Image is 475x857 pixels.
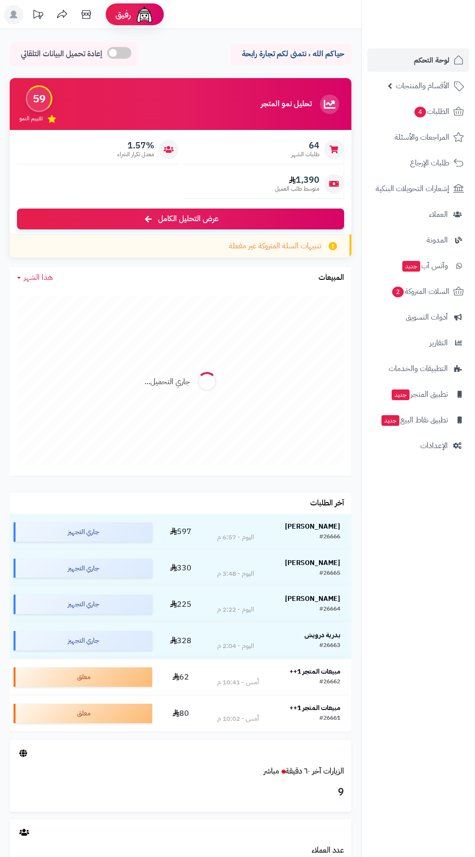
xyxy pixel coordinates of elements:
strong: [PERSON_NAME] [285,521,340,532]
div: أمس - 10:41 م [217,678,259,687]
span: 1.57% [117,140,154,151]
p: حياكم الله ، نتمنى لكم تجارة رابحة [237,49,344,60]
div: معلق [14,667,152,687]
strong: مبيعات المتجر 1++ [289,666,340,677]
a: الإعدادات [367,434,469,457]
div: #26666 [319,533,340,542]
td: 328 [156,623,206,659]
span: العملاء [429,208,448,221]
span: متوسط طلب العميل [275,185,319,193]
div: اليوم - 6:57 م [217,533,254,542]
span: إعادة تحميل البيانات التلقائي [21,49,102,60]
span: 64 [291,140,319,151]
span: المراجعات والأسئلة [395,130,449,144]
span: الطلبات [413,105,449,118]
a: التقارير [367,331,469,355]
span: السلات المتروكة [391,285,449,298]
span: تطبيق نقاط البيع [380,413,448,427]
span: 2 [392,287,404,297]
div: اليوم - 2:04 م [217,641,254,651]
a: تطبيق المتجرجديد [367,383,469,406]
div: #26663 [319,641,340,651]
a: الطلبات4 [367,100,469,123]
a: أدوات التسويق [367,306,469,329]
div: اليوم - 2:22 م [217,605,254,614]
span: وآتس آب [401,259,448,273]
div: معلق [14,704,152,723]
span: المدونة [427,233,448,247]
span: التقارير [429,336,448,350]
div: #26662 [319,678,340,687]
span: إشعارات التحويلات البنكية [376,182,449,195]
span: جديد [402,261,420,272]
div: #26664 [319,605,340,614]
td: 225 [156,586,206,622]
h3: المبيعات [318,274,344,282]
a: عرض التحليل الكامل [17,209,344,229]
span: 1,390 [275,175,319,185]
span: جديد [381,415,399,426]
td: 62 [156,659,206,695]
h3: آخر الطلبات [310,499,344,508]
span: أدوات التسويق [406,310,448,324]
a: تحديثات المنصة [26,5,50,27]
span: لوحة التحكم [414,53,449,67]
a: عدد العملاء [312,844,344,856]
img: ai-face.png [135,5,154,24]
span: الإعدادات [420,439,448,453]
a: السلات المتروكة2 [367,280,469,303]
div: #26661 [319,714,340,724]
a: لوحة التحكم [367,49,469,72]
a: تطبيق نقاط البيعجديد [367,408,469,432]
span: جديد [392,389,410,400]
a: وآتس آبجديد [367,254,469,277]
td: 330 [156,550,206,586]
small: مباشر [264,765,279,777]
div: جاري التجهيز [14,522,152,542]
span: هذا الشهر [24,272,53,283]
a: المدونة [367,228,469,252]
a: التطبيقات والخدمات [367,357,469,380]
a: الزيارات آخر ٦٠ دقيقةمباشر [264,765,344,777]
span: 4 [414,107,426,117]
img: logo-2.png [409,7,466,28]
span: طلبات الشهر [291,150,319,159]
span: الأقسام والمنتجات [396,79,449,93]
strong: مبيعات المتجر 1++ [289,703,340,713]
strong: بدرية درويش [304,630,340,640]
span: تطبيق المتجر [391,388,448,401]
span: عرض التحليل الكامل [158,213,219,225]
a: إشعارات التحويلات البنكية [367,177,469,200]
a: العملاء [367,203,469,226]
div: جاري التحميل... [144,376,190,388]
strong: [PERSON_NAME] [285,558,340,568]
div: جاري التجهيز [14,631,152,650]
a: هذا الشهر [17,272,53,283]
div: أمس - 10:02 م [217,714,259,724]
div: جاري التجهيز [14,595,152,614]
div: جاري التجهيز [14,559,152,578]
h3: 9 [17,784,344,801]
span: تقييم النمو [19,114,43,123]
h3: تحليل نمو المتجر [261,100,312,109]
div: #26665 [319,569,340,579]
td: 80 [156,695,206,731]
span: معدل تكرار الشراء [117,150,154,159]
a: طلبات الإرجاع [367,151,469,175]
span: تنبيهات السلة المتروكة غير مفعلة [229,241,321,252]
td: 597 [156,514,206,550]
a: المراجعات والأسئلة [367,126,469,149]
strong: [PERSON_NAME] [285,594,340,604]
span: رفيق [115,9,131,20]
span: طلبات الإرجاع [410,156,449,170]
span: التطبيقات والخدمات [389,362,448,375]
div: اليوم - 3:48 م [217,569,254,579]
